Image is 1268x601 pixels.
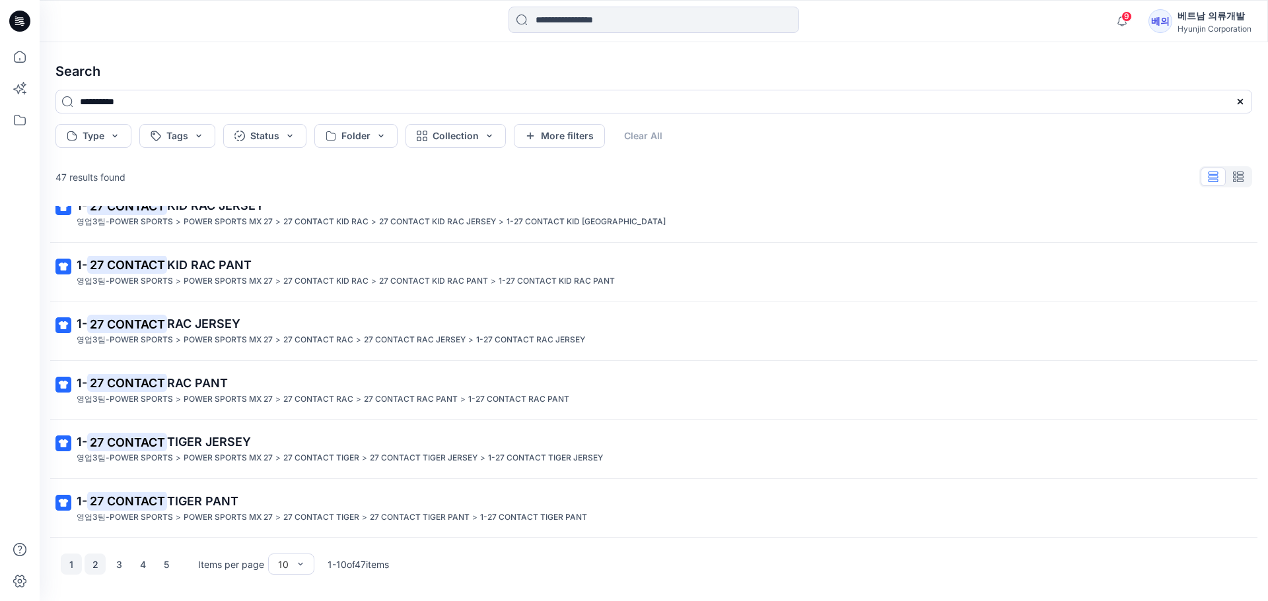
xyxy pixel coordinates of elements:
p: 27 CONTACT TIGER JERSEY [370,451,477,465]
p: > [275,215,281,229]
p: 1-27 CONTACT KID RAC PANT [499,274,615,288]
button: Collection [405,124,506,148]
p: 영업3팀-POWER SPORTS [77,215,173,229]
p: > [176,215,181,229]
p: > [472,511,477,524]
p: POWER SPORTS MX 27 [184,215,273,229]
p: 47 results found [55,170,125,184]
p: 27 CONTACT RAC [283,333,353,347]
span: TIGER JERSEY [167,435,251,449]
div: 베트남 의류개발 [1178,8,1251,24]
button: More filters [514,124,605,148]
span: 1- [77,376,87,390]
p: Items per page [198,557,264,571]
p: > [275,451,281,465]
p: > [356,393,361,406]
p: 27 CONTACT TIGER PANT [370,511,470,524]
p: > [176,274,181,288]
p: > [499,215,504,229]
p: 1-27 CONTACT TIGER PANT [480,511,587,524]
span: RAC PANT [167,376,228,390]
p: 영업3팀-POWER SPORTS [77,511,173,524]
span: 9 [1121,11,1132,22]
span: 1- [77,435,87,449]
button: 5 [156,554,177,575]
p: 27 CONTACT KID RAC [283,274,369,288]
p: 27 CONTACT KID RAC [283,215,369,229]
span: TIGER PANT [167,494,238,508]
p: > [371,274,376,288]
p: 영업3팀-POWER SPORTS [77,274,173,288]
a: 1-27 CONTACTTIGER JERSEY영업3팀-POWER SPORTS>POWER SPORTS MX 27>27 CONTACT TIGER>27 CONTACT TIGER JE... [48,425,1260,473]
a: 1-27 CONTACTKID RAC JERSEY영업3팀-POWER SPORTS>POWER SPORTS MX 27>27 CONTACT KID RAC>27 CONTACT KID ... [48,189,1260,237]
button: 3 [108,554,129,575]
mark: 27 CONTACT [87,373,167,392]
p: > [275,511,281,524]
p: POWER SPORTS MX 27 [184,393,273,406]
p: > [176,451,181,465]
a: 1-27 CONTACTRAC PANT영업3팀-POWER SPORTS>POWER SPORTS MX 27>27 CONTACT RAC>27 CONTACT RAC PANT>1-27 ... [48,366,1260,414]
p: > [468,333,474,347]
mark: 27 CONTACT [87,197,167,215]
p: > [176,333,181,347]
p: 영업3팀-POWER SPORTS [77,451,173,465]
p: POWER SPORTS MX 27 [184,511,273,524]
p: 1-27 CONTACT RAC PANT [468,393,569,406]
mark: 27 CONTACT [87,433,167,451]
button: 1 [61,554,82,575]
p: > [176,511,181,524]
div: Hyunjin Corporation [1178,24,1251,34]
p: 27 CONTACT KID RAC PANT [379,274,488,288]
p: > [176,393,181,406]
p: 27 CONTACT TIGER [283,451,359,465]
mark: 27 CONTACT [87,315,167,333]
p: > [275,333,281,347]
p: POWER SPORTS MX 27 [184,333,273,347]
div: 베의 [1148,9,1172,33]
button: Status [223,124,306,148]
a: 1-27 CONTACTRAC JERSEY영업3팀-POWER SPORTS>POWER SPORTS MX 27>27 CONTACT RAC>27 CONTACT RAC JERSEY>1... [48,307,1260,355]
mark: 27 CONTACT [87,255,167,274]
p: > [362,451,367,465]
p: POWER SPORTS MX 27 [184,451,273,465]
button: Tags [139,124,215,148]
button: 2 [85,554,106,575]
span: RAC JERSEY [167,317,240,331]
p: 27 CONTACT RAC JERSEY [364,333,466,347]
mark: 27 CONTACT [87,491,167,510]
span: 1- [77,317,87,331]
p: > [275,274,281,288]
p: 1 - 10 of 47 items [328,557,389,571]
p: > [356,333,361,347]
p: 27 CONTACT TIGER [283,511,359,524]
p: 영업3팀-POWER SPORTS [77,393,173,406]
button: Folder [314,124,398,148]
p: 27 CONTACT RAC [283,393,353,406]
p: 1-27 CONTACT TIGER JERSEY [488,451,603,465]
div: 10 [278,557,289,571]
p: > [491,274,496,288]
h4: Search [45,53,1263,90]
p: > [275,393,281,406]
a: 1-27 CONTACTKID RAC PANT영업3팀-POWER SPORTS>POWER SPORTS MX 27>27 CONTACT KID RAC>27 CONTACT KID RA... [48,248,1260,296]
a: 1-27 CONTACTTIGER PANT영업3팀-POWER SPORTS>POWER SPORTS MX 27>27 CONTACT TIGER>27 CONTACT TIGER PANT... [48,484,1260,532]
span: KID RAC JERSEY [167,199,264,212]
span: 1- [77,494,87,508]
span: 1- [77,199,87,212]
p: > [480,451,485,465]
p: > [371,215,376,229]
button: Type [55,124,131,148]
button: 4 [132,554,153,575]
p: 27 CONTACT KID RAC JERSEY [379,215,496,229]
span: 1- [77,258,87,272]
p: 1-27 CONTACT RAC JERSEY [476,333,585,347]
p: 1-27 CONTACT KID RAC JERSEY [507,215,666,229]
span: KID RAC PANT [167,258,252,272]
p: > [362,511,367,524]
p: 27 CONTACT RAC PANT [364,393,458,406]
p: > [460,393,466,406]
p: POWER SPORTS MX 27 [184,274,273,288]
p: 영업3팀-POWER SPORTS [77,333,173,347]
